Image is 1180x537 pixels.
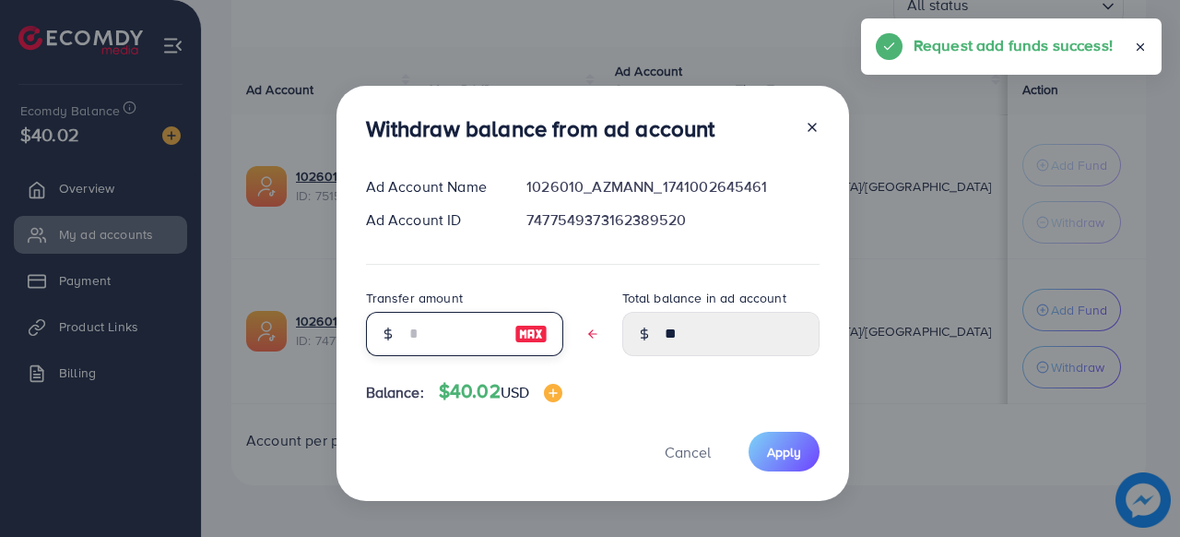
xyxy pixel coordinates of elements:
[914,33,1113,57] h5: Request add funds success!
[351,209,513,231] div: Ad Account ID
[366,115,715,142] h3: Withdraw balance from ad account
[642,432,734,471] button: Cancel
[366,289,463,307] label: Transfer amount
[366,382,424,403] span: Balance:
[544,384,562,402] img: image
[749,432,820,471] button: Apply
[665,442,711,462] span: Cancel
[512,176,833,197] div: 1026010_AZMANN_1741002645461
[514,323,548,345] img: image
[351,176,513,197] div: Ad Account Name
[512,209,833,231] div: 7477549373162389520
[622,289,786,307] label: Total balance in ad account
[439,380,562,403] h4: $40.02
[767,443,801,461] span: Apply
[501,382,529,402] span: USD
